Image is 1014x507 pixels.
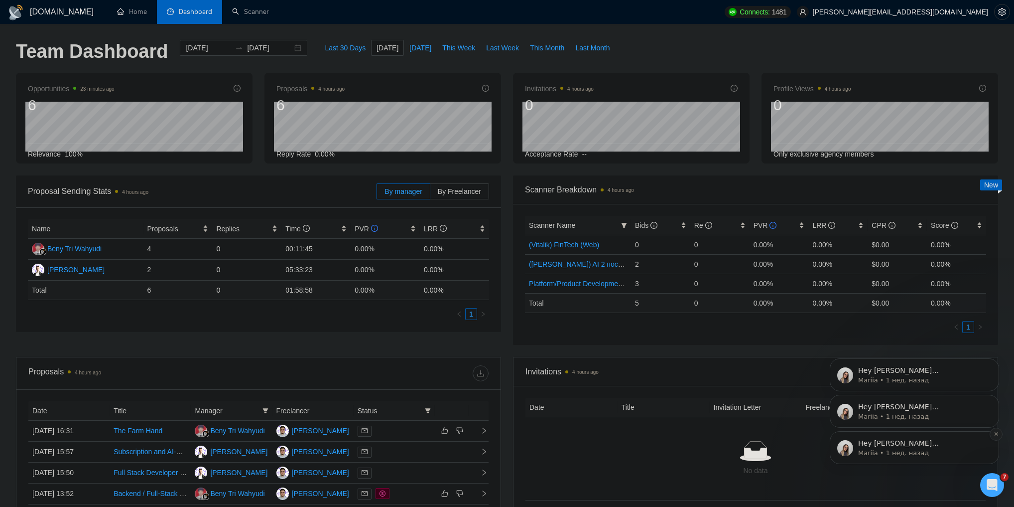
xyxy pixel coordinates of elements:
span: info-circle [234,85,241,92]
span: right [473,469,488,476]
span: mail [362,491,368,497]
td: 0.00% [927,274,986,293]
span: -- [582,150,587,158]
td: 0.00 % [420,281,489,300]
td: 0.00% [750,235,809,254]
button: dislike [454,488,466,500]
a: Subscription and AI-Powered Platform — Full SaaS Build [114,448,290,456]
button: like [439,488,451,500]
th: Invitation Letter [710,398,802,417]
span: dashboard [167,8,174,15]
span: Status [358,405,421,416]
img: gigradar-bm.png [202,493,209,500]
button: Dismiss notification [175,133,188,146]
img: BT [195,425,207,437]
span: Hey [PERSON_NAME][EMAIL_ADDRESS][DOMAIN_NAME], Looks like your Upwork agency ValsyDev 🤖 AI Platfo... [43,72,171,228]
span: [DATE] [377,42,398,53]
a: VT[PERSON_NAME] [276,447,349,455]
input: End date [247,42,292,53]
span: user [799,8,806,15]
img: gigradar-bm.png [202,430,209,437]
th: Freelancer [801,398,893,417]
time: 4 hours ago [75,370,101,375]
td: 0.00% [420,260,489,281]
span: info-circle [979,85,986,92]
a: (Vitalik) FinTech (Web) [529,241,599,249]
div: 6 [28,96,115,115]
td: 0 [631,235,690,254]
td: [DATE] 13:52 [28,484,110,505]
a: BTBeny Tri Wahyudi [32,244,102,252]
div: [PERSON_NAME] [292,467,349,478]
p: Message from Mariia, sent 1 нед. назад [43,154,172,163]
button: left [453,308,465,320]
button: Last 30 Days [319,40,371,56]
span: PVR [754,221,777,229]
span: Bids [635,221,657,229]
span: Last 30 Days [325,42,366,53]
td: 0.00% [351,260,420,281]
img: Profile image for Mariia [22,73,38,89]
td: $0.00 [868,274,927,293]
td: [DATE] 16:31 [28,421,110,442]
td: Backend / Full-Stack Engineer [110,484,191,505]
button: right [477,308,489,320]
td: 0.00% [927,254,986,274]
span: Profile Views [773,83,851,95]
td: 0.00 % [927,293,986,313]
span: Hey [PERSON_NAME][EMAIL_ADDRESS][DOMAIN_NAME], Looks like your Upwork agency ValsyDev 🤖 AI Platfo... [43,108,170,275]
button: Last Month [570,40,615,56]
td: 2 [631,254,690,274]
td: 0.00% [927,235,986,254]
span: Hey [PERSON_NAME][EMAIL_ADDRESS][DOMAIN_NAME], Looks like your Upwork agency ValsyDev 🤖 AI Platfo... [43,145,170,311]
button: [DATE] [404,40,437,56]
span: left [456,311,462,317]
time: 4 hours ago [608,187,634,193]
td: 0 [690,274,750,293]
td: 0 [212,281,281,300]
a: VT[PERSON_NAME] [276,489,349,497]
a: OC[PERSON_NAME] [195,468,267,476]
span: like [441,427,448,435]
a: homeHome [117,7,147,16]
span: like [441,490,448,498]
span: info-circle [303,225,310,232]
span: Invitations [525,365,986,378]
span: Manager [195,405,258,416]
time: 4 hours ago [572,369,599,375]
span: setting [995,8,1010,16]
td: 6 [143,281,213,300]
td: 0.00% [750,254,809,274]
span: 7 [1001,473,1009,481]
div: message notification from Mariia, 1 нед. назад. Hey chervinskyi.oleh@valsydev.com, Looks like you... [15,100,184,133]
button: download [473,365,489,381]
span: Time [285,225,309,233]
div: Beny Tri Wahyudi [210,425,264,436]
div: [PERSON_NAME] [292,446,349,457]
span: info-circle [440,225,447,232]
p: Message from Mariia, sent 1 нед. назад [43,81,172,90]
span: Relevance [28,150,61,158]
span: info-circle [482,85,489,92]
a: Backend / Full-Stack Engineer [114,490,207,498]
td: [DATE] 15:50 [28,463,110,484]
button: dislike [454,425,466,437]
span: This Month [530,42,564,53]
td: 0 [690,235,750,254]
span: Only exclusive agency members [773,150,874,158]
span: dollar [380,491,385,497]
span: Reply Rate [276,150,311,158]
a: VT[PERSON_NAME] [276,426,349,434]
button: setting [994,4,1010,20]
span: Connects: [740,6,769,17]
span: right [480,311,486,317]
li: Previous Page [453,308,465,320]
span: info-circle [769,222,776,229]
td: 5 [631,293,690,313]
span: By manager [384,187,422,195]
img: BT [195,488,207,500]
a: BTBeny Tri Wahyudi [195,489,264,497]
time: 4 hours ago [567,86,594,92]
